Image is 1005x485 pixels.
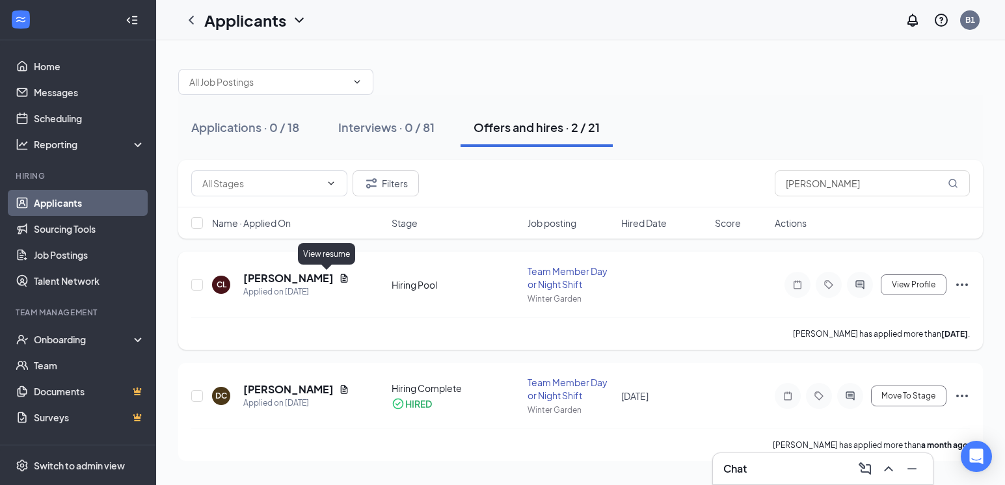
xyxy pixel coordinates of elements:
div: Payroll [16,443,142,454]
b: [DATE] [941,329,968,339]
input: All Stages [202,176,321,190]
svg: Settings [16,459,29,472]
h3: Chat [723,462,747,476]
input: All Job Postings [189,75,347,89]
svg: ActiveChat [852,280,868,290]
button: Filter Filters [353,170,419,196]
div: Switch to admin view [34,459,125,472]
b: a month ago [921,440,968,450]
svg: Tag [821,280,837,290]
span: Score [715,216,741,229]
div: Hiring Complete [392,382,520,395]
div: Hiring [16,170,142,181]
a: Scheduling [34,105,145,131]
svg: WorkstreamLogo [14,13,27,26]
svg: Minimize [904,461,920,477]
svg: Tag [811,391,827,401]
button: ChevronUp [878,458,899,479]
div: HIRED [405,397,432,410]
div: Offers and hires · 2 / 21 [474,119,600,135]
span: Stage [392,216,418,229]
div: Hiring Pool [392,278,520,291]
svg: ActiveChat [842,391,858,401]
div: View resume [298,243,355,265]
svg: Analysis [16,138,29,151]
div: Open Intercom Messenger [961,441,992,472]
svg: MagnifyingGlass [948,178,958,189]
p: [PERSON_NAME] has applied more than . [773,439,970,451]
div: Applied on [DATE] [243,285,349,298]
svg: QuestionInfo [933,12,949,28]
svg: UserCheck [16,333,29,346]
a: Messages [34,79,145,105]
span: Actions [775,216,807,229]
div: Interviews · 0 / 81 [338,119,435,135]
div: Reporting [34,138,146,151]
div: Team Member Day or Night Shift [528,376,613,402]
svg: ChevronDown [352,77,362,87]
span: Job posting [528,216,576,229]
a: Team [34,352,145,378]
svg: Ellipses [954,388,970,404]
svg: Document [339,384,349,395]
a: Applicants [34,190,145,216]
svg: Collapse [126,14,139,27]
svg: ChevronDown [291,12,307,28]
div: DC [215,390,227,401]
div: Winter Garden [528,293,613,304]
div: Team Management [16,307,142,318]
a: Talent Network [34,268,145,294]
div: Applied on [DATE] [243,397,349,410]
svg: Document [339,273,349,283]
button: Minimize [902,458,922,479]
svg: Note [790,280,805,290]
div: Winter Garden [528,404,613,415]
svg: Note [780,391,796,401]
span: View Profile [892,280,935,289]
svg: ChevronUp [881,461,896,477]
button: ComposeMessage [855,458,876,479]
a: Home [34,53,145,79]
svg: Filter [364,176,379,191]
a: DocumentsCrown [34,378,145,404]
svg: ComposeMessage [857,461,873,477]
svg: Ellipses [954,277,970,293]
p: [PERSON_NAME] has applied more than . [793,328,970,339]
span: [DATE] [621,390,649,402]
a: Sourcing Tools [34,216,145,242]
svg: Notifications [905,12,920,28]
span: Hired Date [621,216,667,229]
div: Onboarding [34,333,134,346]
div: Team Member Day or Night Shift [528,265,613,291]
svg: CheckmarkCircle [392,397,405,410]
button: Move To Stage [871,386,946,406]
h1: Applicants [204,9,286,31]
svg: ChevronLeft [183,12,199,28]
svg: ChevronDown [326,178,336,189]
div: Applications · 0 / 18 [191,119,299,135]
span: Move To Stage [881,391,935,400]
a: SurveysCrown [34,404,145,430]
span: Name · Applied On [212,216,291,229]
div: CL [217,279,226,290]
button: View Profile [881,274,946,295]
a: Job Postings [34,242,145,268]
h5: [PERSON_NAME] [243,382,334,397]
h5: [PERSON_NAME] [243,271,334,285]
input: Search in offers and hires [775,170,970,196]
div: B1 [965,14,975,25]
